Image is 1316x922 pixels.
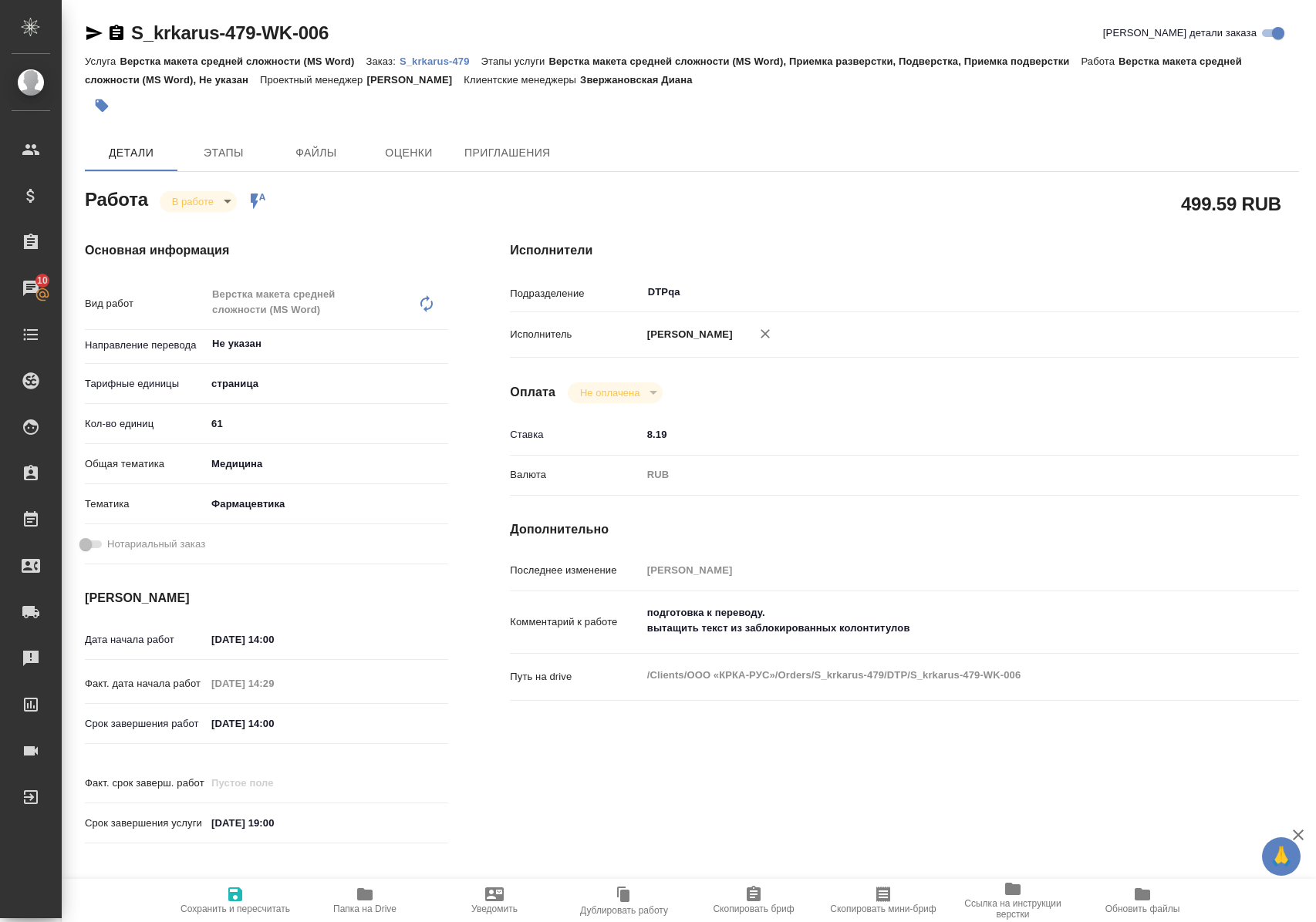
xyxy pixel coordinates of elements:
p: Тематика [85,496,206,512]
button: Скопировать ссылку [107,24,126,42]
p: Общая тематика [85,456,206,472]
p: Звержановская Диана [580,74,704,86]
p: [PERSON_NAME] [642,327,733,342]
p: Кол-во единиц [85,416,206,432]
div: В работе [160,191,237,212]
input: Пустое поле [206,672,341,695]
input: Пустое поле [206,772,341,794]
p: Тарифные единицы [85,376,206,392]
input: ✎ Введи что-нибудь [206,712,341,735]
span: Приглашения [464,143,551,163]
button: Обновить файлы [1078,879,1207,922]
button: В работе [167,195,218,208]
button: Скопировать бриф [689,879,818,922]
h4: Дополнительно [510,520,1299,539]
span: Папка на Drive [333,903,396,914]
p: Верстка макета средней сложности (MS Word) [120,56,366,67]
span: Файлы [279,143,353,163]
p: Работа [1081,56,1119,67]
p: Валюта [510,467,641,483]
span: Уведомить [471,903,518,914]
button: Дублировать работу [559,879,689,922]
span: Ссылка на инструкции верстки [957,898,1068,920]
button: Ссылка на инструкции верстки [948,879,1078,922]
h4: Оплата [510,383,555,402]
button: Папка на Drive [300,879,430,922]
a: S_krkarus-479-WK-006 [131,22,329,43]
p: Проектный менеджер [260,74,366,86]
span: Дублировать работу [580,905,668,916]
p: Услуга [85,56,120,67]
span: 10 [28,273,57,288]
p: Вид работ [85,296,206,311]
button: Скопировать ссылку для ЯМессенджера [85,24,103,42]
h4: Основная информация [85,241,448,260]
p: Факт. срок заверш. работ [85,776,206,791]
button: Скопировать мини-бриф [818,879,948,922]
div: В работе [568,382,663,403]
button: Уведомить [430,879,559,922]
div: Медицина [206,451,448,477]
p: Заказ: [366,56,399,67]
input: ✎ Введи что-нибудь [206,412,448,435]
button: Удалить исполнителя [748,317,782,351]
span: Скопировать бриф [713,903,794,914]
p: Направление перевода [85,338,206,353]
p: Срок завершения услуги [85,816,206,831]
p: Комментарий к работе [510,614,641,630]
button: 🙏 [1262,837,1301,876]
span: Скопировать мини-бриф [830,903,936,914]
button: Добавить тэг [85,89,119,123]
input: ✎ Введи что-нибудь [206,628,341,651]
button: Не оплачена [575,386,644,399]
p: Последнее изменение [510,563,641,578]
div: RUB [642,462,1233,488]
a: 10 [4,269,58,308]
input: Пустое поле [642,559,1233,581]
div: Фармацевтика [206,491,448,517]
p: Исполнитель [510,327,641,342]
p: Подразделение [510,286,641,301]
input: ✎ Введи что-нибудь [642,423,1233,446]
p: Ставка [510,427,641,442]
h2: 499.59 RUB [1181,190,1281,217]
p: [PERSON_NAME] [366,74,464,86]
h4: Исполнители [510,241,1299,260]
h2: Работа [85,184,148,212]
textarea: /Clients/ООО «КРКА-РУС»/Orders/S_krkarus-479/DTP/S_krkarus-479-WK-006 [642,662,1233,688]
a: S_krkarus-479 [400,54,481,67]
p: Срок завершения работ [85,716,206,732]
span: Обновить файлы [1105,903,1180,914]
span: Оценки [372,143,446,163]
span: Сохранить и пересчитать [181,903,290,914]
button: Open [440,342,443,345]
textarea: подготовка к переводу. вытащить текст из заблокированных колонтитулов [642,600,1233,641]
p: S_krkarus-479 [400,56,481,67]
p: Верстка макета средней сложности (MS Word), Приемка разверстки, Подверстка, Приемка подверстки [548,56,1081,67]
span: Этапы [187,143,261,163]
p: Факт. дата начала работ [85,676,206,691]
span: Нотариальный заказ [107,537,205,552]
button: Сохранить и пересчитать [170,879,300,922]
p: Дата начала работ [85,632,206,648]
p: Клиентские менеджеры [464,74,580,86]
span: [PERSON_NAME] детали заказа [1103,25,1257,41]
button: Open [1225,291,1228,294]
span: 🙏 [1268,840,1294,873]
h4: [PERSON_NAME] [85,589,448,607]
input: ✎ Введи что-нибудь [206,812,341,834]
p: Этапы услуги [481,56,549,67]
span: Детали [94,143,168,163]
div: страница [206,371,448,397]
p: Путь на drive [510,669,641,685]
